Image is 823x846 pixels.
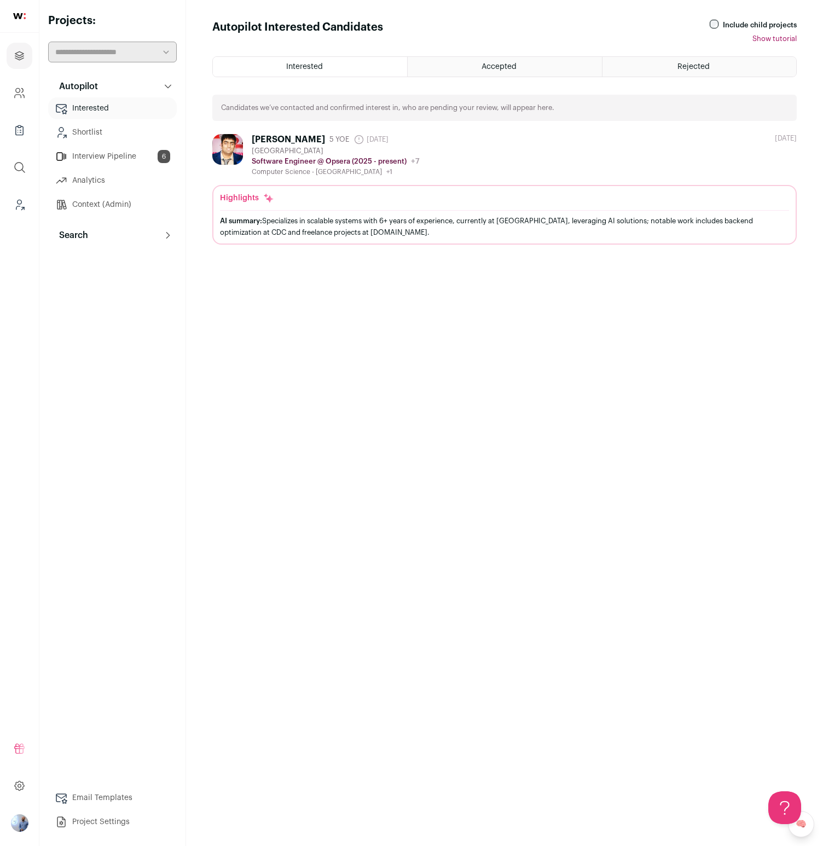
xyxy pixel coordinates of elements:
span: +7 [411,158,420,165]
a: [PERSON_NAME] 5 YOE [DATE] [GEOGRAPHIC_DATA] Software Engineer @ Opsera (2025 - present) +7 Compu... [212,134,797,245]
h1: Autopilot Interested Candidates [212,20,383,43]
a: 🧠 [788,811,814,837]
button: Show tutorial [752,34,797,43]
div: Computer Science - [GEOGRAPHIC_DATA] [252,167,420,176]
span: AI summary: [220,217,262,224]
button: Open dropdown [11,814,28,832]
span: Rejected [677,63,710,71]
p: Search [53,229,88,242]
div: Specializes in scalable systems with 6+ years of experience, currently at [GEOGRAPHIC_DATA], leve... [220,215,789,238]
div: [DATE] [775,134,797,143]
a: Context (Admin) [48,194,177,216]
a: Project Settings [48,811,177,833]
p: Candidates we’ve contacted and confirmed interest in, who are pending your review, will appear here. [221,103,554,112]
p: Software Engineer @ Opsera (2025 - present) [252,157,407,166]
h2: Projects: [48,13,177,28]
a: Projects [7,43,32,69]
span: [DATE] [353,134,389,145]
p: Autopilot [53,80,98,93]
a: Company Lists [7,117,32,143]
span: Interested [286,63,323,71]
a: Email Templates [48,787,177,809]
div: [PERSON_NAME] [252,134,325,145]
span: Accepted [482,63,517,71]
img: 1adf528943382da7aa5e138b4193185cc318304e84a42377b603e350b1d3f564 [212,134,243,165]
button: Search [48,224,177,246]
div: [GEOGRAPHIC_DATA] [252,147,420,155]
a: Shortlist [48,121,177,143]
img: wellfound-shorthand-0d5821cbd27db2630d0214b213865d53afaa358527fdda9d0ea32b1df1b89c2c.svg [13,13,26,19]
img: 97332-medium_jpg [11,814,28,832]
a: Company and ATS Settings [7,80,32,106]
label: Include child projects [723,21,797,30]
span: +1 [386,169,392,175]
div: Highlights [220,193,274,204]
a: Rejected [602,57,796,77]
button: Autopilot [48,76,177,97]
a: Interview Pipeline6 [48,146,177,167]
iframe: Help Scout Beacon - Open [768,791,801,824]
span: 6 [158,150,170,163]
a: Accepted [408,57,601,77]
a: Analytics [48,170,177,192]
a: Leads (Backoffice) [7,192,32,218]
span: 5 YOE [329,135,349,144]
a: Interested [48,97,177,119]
